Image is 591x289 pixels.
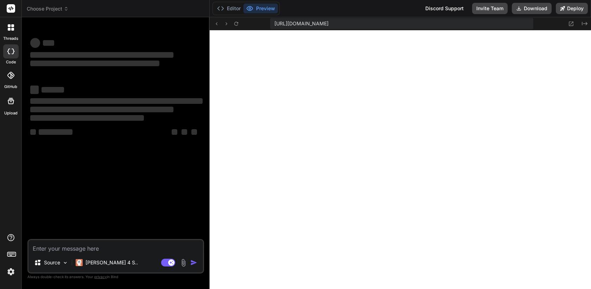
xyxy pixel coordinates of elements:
[179,259,188,267] img: attachment
[4,110,18,116] label: Upload
[42,87,64,93] span: ‌
[243,4,278,13] button: Preview
[30,38,40,48] span: ‌
[421,3,468,14] div: Discord Support
[85,259,138,266] p: [PERSON_NAME] 4 S..
[274,20,329,27] span: [URL][DOMAIN_NAME]
[94,275,107,279] span: privacy
[556,3,588,14] button: Deploy
[30,86,39,94] span: ‌
[191,129,197,135] span: ‌
[182,129,187,135] span: ‌
[4,84,17,90] label: GitHub
[5,266,17,278] img: settings
[30,61,159,66] span: ‌
[214,4,243,13] button: Editor
[43,40,54,46] span: ‌
[30,107,173,112] span: ‌
[3,36,18,42] label: threads
[512,3,552,14] button: Download
[190,259,197,266] img: icon
[30,98,203,104] span: ‌
[30,115,144,121] span: ‌
[27,274,204,280] p: Always double-check its answers. Your in Bind
[472,3,508,14] button: Invite Team
[76,259,83,266] img: Claude 4 Sonnet
[30,52,173,58] span: ‌
[39,129,72,135] span: ‌
[172,129,177,135] span: ‌
[27,5,69,12] span: Choose Project
[62,260,68,266] img: Pick Models
[210,30,591,289] iframe: Preview
[30,129,36,135] span: ‌
[6,59,16,65] label: code
[44,259,60,266] p: Source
